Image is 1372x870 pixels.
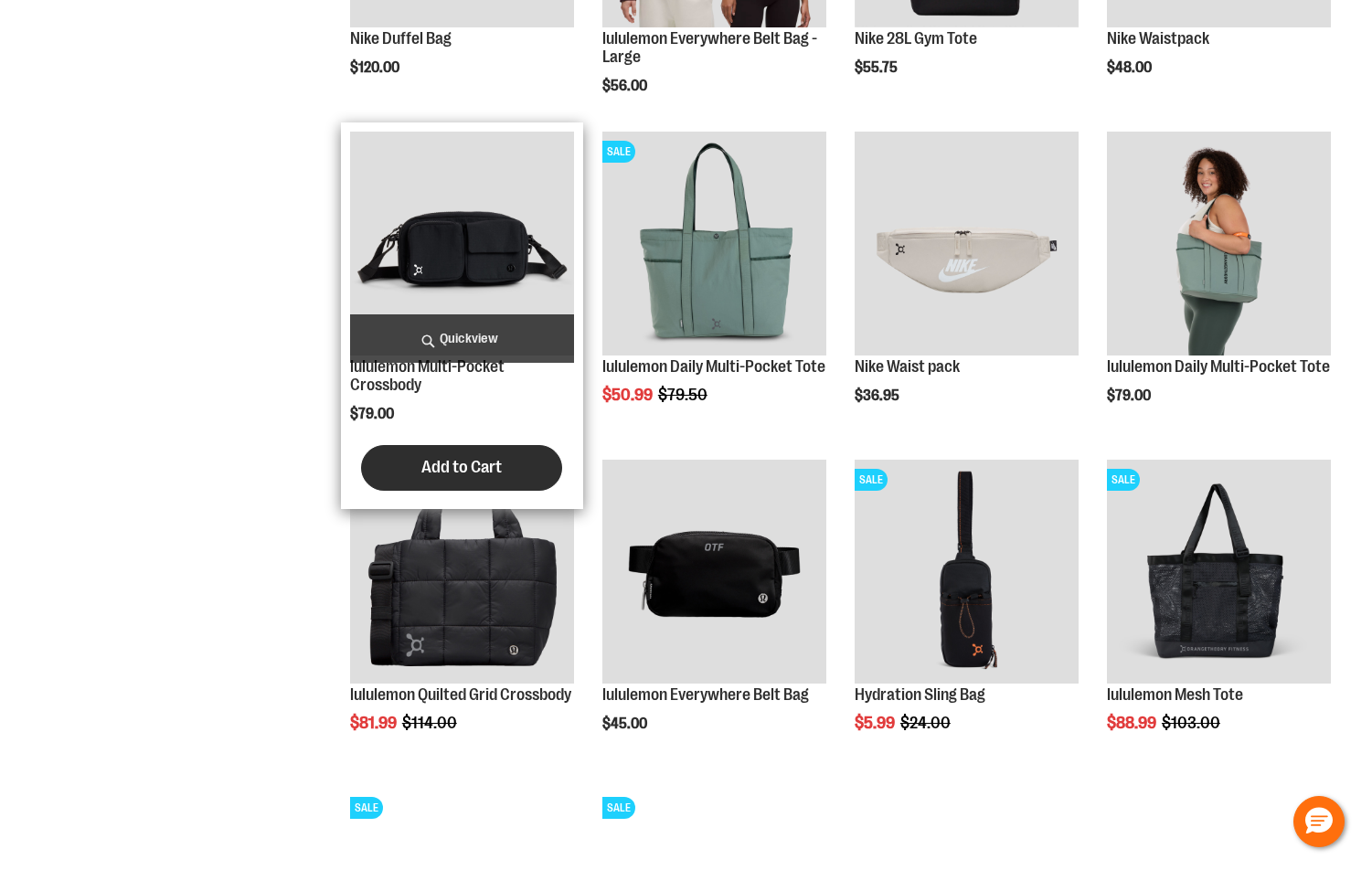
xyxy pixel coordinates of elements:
div: product [1098,122,1340,451]
a: lululemon Multi-Pocket Crossbody [350,132,574,358]
img: lululemon Daily Multi-Pocket Tote [602,132,826,355]
a: lululemon Quilted Grid CrossbodySALE [350,460,574,686]
span: $55.75 [855,59,900,76]
span: Add to Cart [421,457,502,477]
a: Nike 28L Gym Tote [855,29,977,48]
span: $103.00 [1162,714,1223,732]
a: lululemon Daily Multi-Pocket ToteSALE [602,132,826,358]
span: $114.00 [402,714,460,732]
div: product [593,451,835,779]
a: Main view of 2024 Convention Nike Waistpack [855,132,1079,358]
span: SALE [350,797,383,819]
button: Add to Cart [361,445,562,491]
span: $36.95 [855,387,902,404]
img: lululemon Everywhere Belt Bag [602,460,826,684]
span: $79.50 [658,386,710,404]
div: product [1098,451,1340,779]
a: Nike Duffel Bag [350,29,452,48]
a: lululemon Daily Multi-Pocket Tote [1107,357,1330,376]
div: product [593,122,835,451]
a: lululemon Everywhere Belt Bag - Large [602,29,817,66]
a: Nike Waist pack [855,357,960,376]
a: lululemon Multi-Pocket Crossbody [350,357,505,394]
a: Product image for lululemon Mesh ToteSALE [1107,460,1331,686]
img: Main view of 2024 Convention Nike Waistpack [855,132,1079,355]
span: $79.00 [1107,387,1154,404]
button: Hello, have a question? Let’s chat. [1293,796,1345,847]
img: lululemon Quilted Grid Crossbody [350,460,574,684]
a: lululemon Everywhere Belt Bag [602,460,826,686]
span: $48.00 [1107,59,1154,76]
a: lululemon Everywhere Belt Bag [602,685,809,704]
span: $5.99 [855,714,898,732]
span: $24.00 [900,714,953,732]
img: Main view of 2024 Convention lululemon Daily Multi-Pocket Tote [1107,132,1331,355]
a: Main view of 2024 Convention lululemon Daily Multi-Pocket Tote [1107,132,1331,358]
div: product [846,451,1088,779]
span: SALE [1107,469,1140,491]
div: product [341,122,583,509]
span: SALE [602,797,635,819]
a: lululemon Daily Multi-Pocket Tote [602,357,825,376]
a: lululemon Quilted Grid Crossbody [350,685,571,704]
span: $45.00 [602,716,650,732]
a: lululemon Mesh Tote [1107,685,1243,704]
span: $56.00 [602,78,650,94]
img: lululemon Multi-Pocket Crossbody [350,132,574,355]
span: $88.99 [1107,714,1159,732]
a: Hydration Sling Bag [855,685,985,704]
span: SALE [602,141,635,163]
div: product [341,451,583,779]
a: Product image for Hydration Sling BagSALE [855,460,1079,686]
img: Product image for Hydration Sling Bag [855,460,1079,684]
span: $79.00 [350,406,397,422]
a: Nike Waistpack [1107,29,1209,48]
span: $50.99 [602,386,655,404]
span: $81.99 [350,714,399,732]
span: $120.00 [350,59,402,76]
img: Product image for lululemon Mesh Tote [1107,460,1331,684]
div: product [846,122,1088,451]
span: SALE [855,469,888,491]
a: Quickview [350,314,574,363]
